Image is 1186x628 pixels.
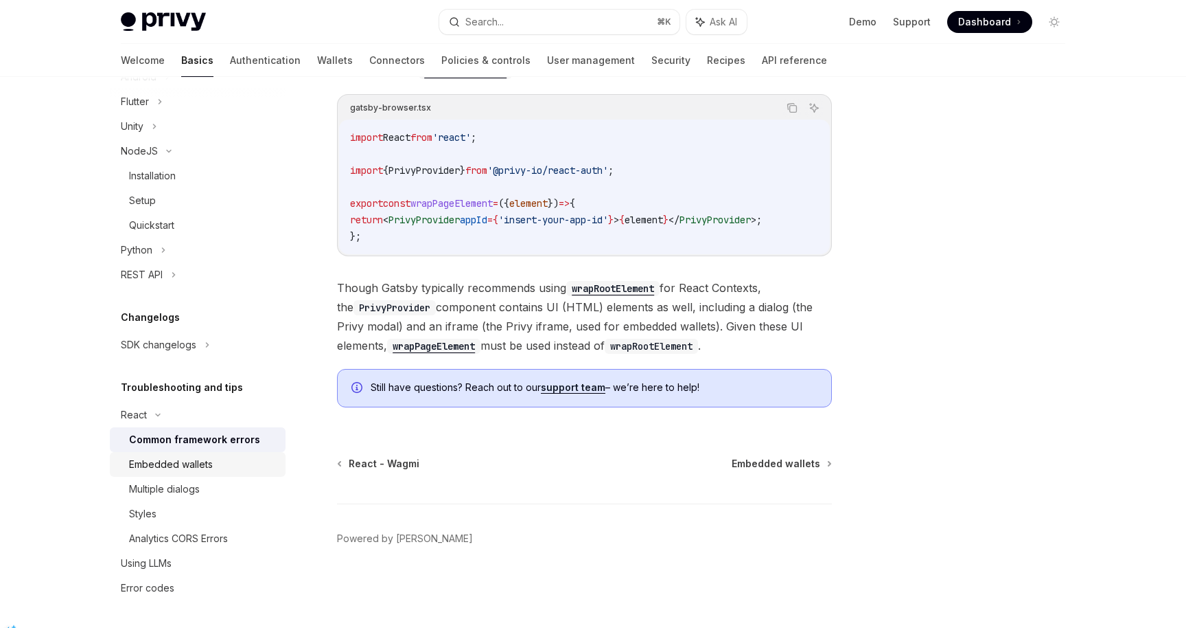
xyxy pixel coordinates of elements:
a: Setup [110,188,286,213]
img: light logo [121,12,206,32]
span: ; [608,164,614,177]
div: SDK changelogs [121,337,196,353]
span: > [614,214,619,226]
span: = [487,214,493,226]
span: React - Wagmi [349,457,419,471]
h5: Troubleshooting and tips [121,379,243,396]
code: wrapRootElement [566,281,660,296]
span: ; [756,214,762,226]
span: React [383,131,410,144]
a: Multiple dialogs [110,477,286,502]
a: Basics [181,44,213,77]
span: } [460,164,465,177]
div: Multiple dialogs [129,481,200,497]
span: < [383,214,388,226]
code: PrivyProvider [353,300,436,315]
a: Connectors [369,44,425,77]
span: }) [548,197,559,210]
a: Welcome [121,44,165,77]
a: Installation [110,164,286,188]
span: export [350,197,383,210]
code: wrapPageElement [387,339,480,354]
span: => [559,197,570,210]
button: Copy the contents from the code block [783,99,801,117]
a: Demo [849,15,876,29]
div: NodeJS [121,143,158,159]
h5: Changelogs [121,309,180,326]
div: Python [121,242,152,258]
span: }; [350,230,361,243]
span: Though Gatsby typically recommends using for React Contexts, the component contains UI (HTML) ele... [337,278,832,355]
span: = [493,197,498,210]
div: REST API [121,267,163,283]
a: support team [541,381,605,394]
div: Unity [121,118,143,135]
button: Ask AI [686,10,747,34]
a: wrapPageElement [387,339,480,352]
span: PrivyProvider [679,214,751,226]
a: Recipes [707,44,745,77]
a: React - Wagmi [338,457,419,471]
span: import [350,131,383,144]
span: from [410,131,432,144]
a: Wallets [317,44,353,77]
div: Quickstart [129,217,174,234]
span: appId [460,214,487,226]
span: import [350,164,383,177]
a: Policies & controls [441,44,531,77]
a: Support [893,15,931,29]
a: Using LLMs [110,551,286,576]
span: > [751,214,756,226]
a: Analytics CORS Errors [110,526,286,551]
span: { [493,214,498,226]
span: '@privy-io/react-auth' [487,164,608,177]
span: const [383,197,410,210]
span: 'react' [432,131,471,144]
a: Embedded wallets [110,452,286,477]
div: Installation [129,168,176,184]
span: element [509,197,548,210]
a: wrapPageElement [419,64,512,78]
span: return [350,214,383,226]
span: ⌘ K [657,16,671,27]
span: wrapPageElement [410,197,493,210]
span: } [608,214,614,226]
span: ({ [498,197,509,210]
span: PrivyProvider [388,164,460,177]
span: { [619,214,625,226]
a: Styles [110,502,286,526]
div: Setup [129,192,156,209]
span: { [383,164,388,177]
div: React [121,407,147,423]
div: Using LLMs [121,555,172,572]
span: Still have questions? Reach out to our – we’re here to help! [371,381,817,394]
a: Powered by [PERSON_NAME] [337,532,473,546]
div: Common framework errors [129,431,260,448]
a: User management [547,44,635,77]
a: Quickstart [110,213,286,238]
span: } [663,214,668,226]
a: Authentication [230,44,301,77]
span: from [465,164,487,177]
span: Ask AI [710,15,737,29]
span: element [625,214,663,226]
div: Search... [465,14,504,30]
span: </ [668,214,679,226]
a: API reference [762,44,827,77]
a: wrapRootElement [566,281,660,295]
span: ; [471,131,476,144]
button: Search...⌘K [439,10,679,34]
code: wrapRootElement [605,339,698,354]
a: Dashboard [947,11,1032,33]
span: PrivyProvider [388,214,460,226]
button: Ask AI [805,99,823,117]
div: Analytics CORS Errors [129,530,228,547]
button: Toggle dark mode [1043,11,1065,33]
a: Embedded wallets [732,457,830,471]
div: Flutter [121,93,149,110]
span: Dashboard [958,15,1011,29]
span: { [570,197,575,210]
svg: Info [351,382,365,396]
a: Common framework errors [110,427,286,452]
a: Security [651,44,690,77]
